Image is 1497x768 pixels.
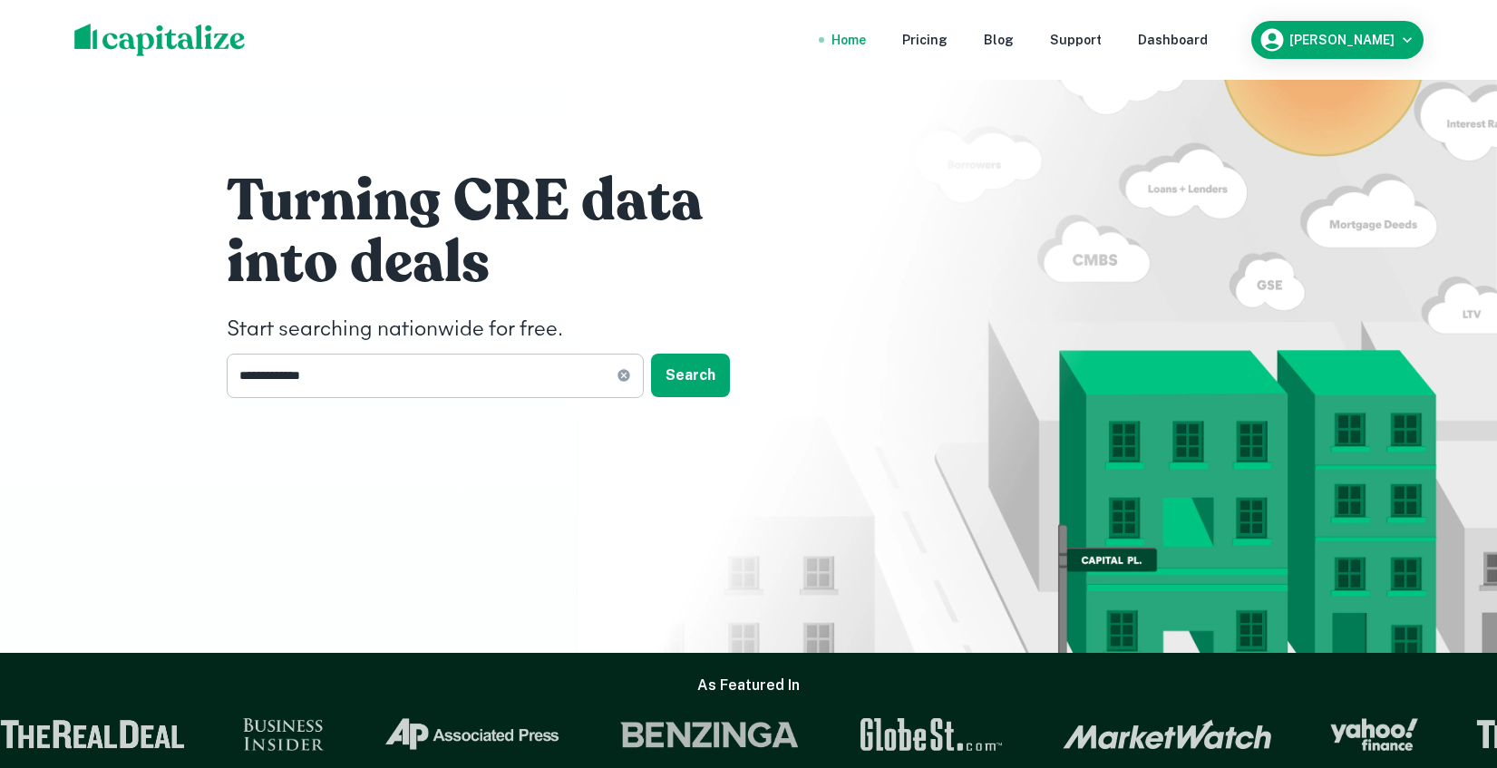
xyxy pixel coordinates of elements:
[1289,34,1395,46] h6: [PERSON_NAME]
[74,24,246,56] img: capitalize-logo.png
[1138,30,1208,50] a: Dashboard
[831,30,866,50] a: Home
[227,314,771,346] h4: Start searching nationwide for free.
[619,718,801,751] img: Benzinga
[651,354,730,397] button: Search
[1330,718,1418,751] img: Yahoo Finance
[697,675,800,696] h6: As Featured In
[858,718,1005,751] img: GlobeSt
[1406,623,1497,710] iframe: Chat Widget
[1050,30,1102,50] a: Support
[1063,719,1272,750] img: Market Watch
[227,227,771,299] h1: into deals
[243,718,325,751] img: Business Insider
[383,718,561,751] img: Associated Press
[984,30,1014,50] a: Blog
[1251,21,1424,59] button: [PERSON_NAME]
[227,165,771,238] h1: Turning CRE data
[902,30,948,50] a: Pricing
